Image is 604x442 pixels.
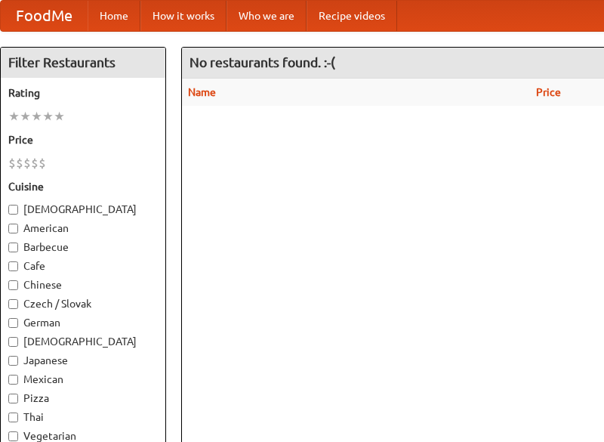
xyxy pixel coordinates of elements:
a: Name [188,86,216,98]
a: Recipe videos [307,1,397,31]
label: [DEMOGRAPHIC_DATA] [8,334,158,349]
input: Cafe [8,261,18,271]
label: Chinese [8,277,158,292]
li: ★ [8,108,20,125]
li: ★ [31,108,42,125]
input: Thai [8,413,18,422]
label: Cafe [8,258,158,274]
input: American [8,224,18,233]
input: Vegetarian [8,431,18,441]
h4: Filter Restaurants [1,48,165,78]
label: American [8,221,158,236]
input: Pizza [8,394,18,403]
h5: Rating [8,85,158,100]
label: Czech / Slovak [8,296,158,311]
input: German [8,318,18,328]
li: $ [31,155,39,172]
input: Barbecue [8,243,18,252]
label: German [8,315,158,330]
a: Home [88,1,140,31]
li: $ [39,155,46,172]
a: Price [536,86,561,98]
label: [DEMOGRAPHIC_DATA] [8,202,158,217]
input: [DEMOGRAPHIC_DATA] [8,337,18,347]
input: Czech / Slovak [8,299,18,309]
li: ★ [54,108,65,125]
label: Japanese [8,353,158,368]
label: Thai [8,410,158,425]
input: [DEMOGRAPHIC_DATA] [8,205,18,215]
li: $ [8,155,16,172]
input: Japanese [8,356,18,366]
h5: Cuisine [8,179,158,194]
a: Who we are [226,1,307,31]
li: $ [16,155,23,172]
h5: Price [8,132,158,147]
input: Chinese [8,280,18,290]
li: ★ [20,108,31,125]
label: Barbecue [8,240,158,255]
input: Mexican [8,375,18,385]
li: $ [23,155,31,172]
ng-pluralize: No restaurants found. :-( [190,55,335,70]
a: How it works [140,1,226,31]
li: ★ [42,108,54,125]
a: FoodMe [1,1,88,31]
label: Pizza [8,391,158,406]
label: Mexican [8,372,158,387]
